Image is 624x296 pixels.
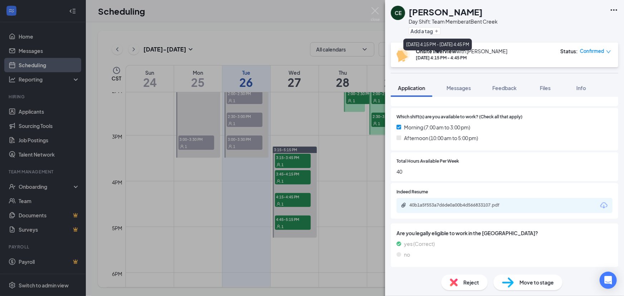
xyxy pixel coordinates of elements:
[401,202,517,209] a: Paperclip40b1a5f553a7d6de0a00b4d566833107.pdf
[409,6,483,18] h1: [PERSON_NAME]
[560,48,578,55] div: Status :
[397,189,428,196] span: Indeed Resume
[463,278,479,286] span: Reject
[395,9,402,16] div: CE
[409,18,498,25] div: Day Shift: Team Member at Bent Creek
[404,123,470,131] span: Morning (7:00 am to 3:00 pm)
[397,168,613,176] span: 40
[401,202,407,208] svg: Paperclip
[576,85,586,91] span: Info
[397,114,522,120] span: Which shift(s) are you available to work? (Check all that apply)
[397,158,459,165] span: Total Hours Available Per Week
[610,6,618,14] svg: Ellipses
[434,29,439,33] svg: Plus
[409,27,441,35] button: PlusAdd a tag
[404,134,478,142] span: Afternoon (10:00 am to 5:00 pm)
[492,85,517,91] span: Feedback
[600,201,608,210] svg: Download
[404,251,410,258] span: no
[398,85,425,91] span: Application
[416,55,507,61] div: [DATE] 4:15 PM - 4:45 PM
[580,48,604,55] span: Confirmed
[600,272,617,289] div: Open Intercom Messenger
[606,49,611,54] span: down
[397,229,613,237] span: Are you legally eligible to work in the [GEOGRAPHIC_DATA]?
[520,278,554,286] span: Move to stage
[540,85,551,91] span: Files
[403,39,472,50] div: [DATE] 4:15 PM - [DATE] 4:45 PM
[447,85,471,91] span: Messages
[404,240,435,248] span: yes (Correct)
[409,202,510,208] div: 40b1a5f553a7d6de0a00b4d566833107.pdf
